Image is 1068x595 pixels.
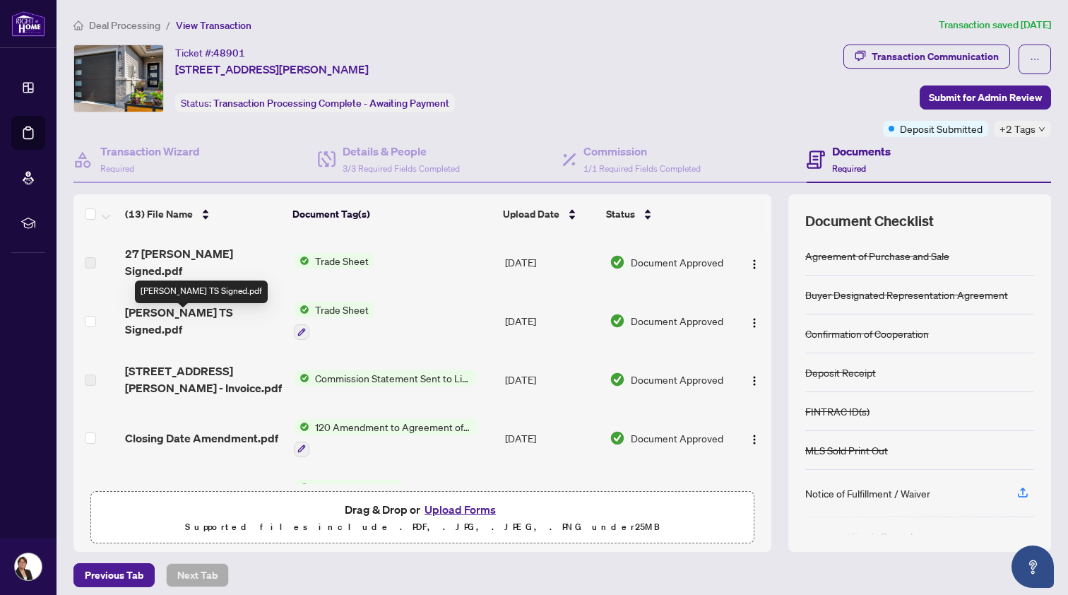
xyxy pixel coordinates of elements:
img: logo [11,11,45,37]
td: [DATE] [499,351,604,408]
span: 3/3 Required Fields Completed [343,163,460,174]
img: Status Icon [294,253,309,269]
button: Status IconTrade Sheet [294,302,374,340]
span: Document Approved [631,254,723,270]
th: Document Tag(s) [287,194,497,234]
span: Submit for Admin Review [929,86,1042,109]
span: Commission Statement Sent to Listing Brokerage [309,370,477,386]
span: Transaction Processing Complete - Awaiting Payment [213,97,449,110]
td: [DATE] [499,290,604,351]
div: Transaction Communication [872,45,999,68]
div: Agreement of Purchase and Sale [805,248,949,264]
span: Required [100,163,134,174]
img: Document Status [610,254,625,270]
button: Logo [743,310,766,332]
span: Deal Processing [89,19,160,32]
span: Document Approved [631,372,723,387]
span: Required [832,163,866,174]
h4: Commission [583,143,701,160]
th: (13) File Name [119,194,287,234]
div: [PERSON_NAME] TS Signed.pdf [135,281,268,303]
p: Supported files include .PDF, .JPG, .JPEG, .PNG under 25 MB [100,519,745,536]
button: Previous Tab [73,563,155,587]
span: Previous Tab [85,564,143,587]
img: Document Status [610,430,625,446]
button: Open asap [1011,546,1054,588]
td: [DATE] [499,234,604,290]
span: 48901 [213,47,245,59]
div: Status: [175,93,455,112]
div: Deposit Receipt [805,365,876,380]
span: +2 Tags [999,121,1036,137]
span: Document Approved [631,430,723,446]
img: Status Icon [294,419,309,435]
span: [STREET_ADDRESS][PERSON_NAME] [175,61,369,78]
span: Trade Sheet [309,253,374,269]
span: MLS Sold Print Out [309,480,403,495]
button: Logo [743,368,766,391]
button: Logo [743,251,766,273]
img: Logo [749,317,760,329]
button: Upload Forms [420,500,500,519]
img: Logo [749,434,760,445]
span: [PERSON_NAME] TS Signed.pdf [125,304,283,338]
span: [STREET_ADDRESS][PERSON_NAME] - Invoice.pdf [125,363,283,396]
span: Closing Date Amendment.pdf [125,430,278,447]
span: Document Approved [631,313,723,329]
span: Upload Date [503,206,559,222]
div: Buyer Designated Representation Agreement [805,287,1008,302]
button: Logo [743,427,766,449]
span: ellipsis [1030,54,1040,64]
span: Status [606,206,635,222]
h4: Details & People [343,143,460,160]
img: Status Icon [294,480,309,495]
img: Document Status [610,372,625,387]
span: down [1038,126,1045,133]
span: 27 [PERSON_NAME] Signed.pdf [125,245,283,279]
article: Transaction saved [DATE] [939,17,1051,33]
img: Document Status [610,313,625,329]
img: Status Icon [294,302,309,317]
button: Transaction Communication [843,45,1010,69]
td: [DATE] [499,408,604,469]
button: Status IconTrade Sheet [294,253,374,269]
img: Status Icon [294,370,309,386]
div: FINTRAC ID(s) [805,403,870,419]
button: Next Tab [166,563,229,587]
span: 120 Amendment to Agreement of Purchase and Sale [309,419,477,435]
span: View Transaction [176,19,251,32]
img: Profile Icon [15,553,42,580]
td: [DATE] [499,469,604,529]
li: / [166,17,170,33]
span: home [73,20,83,30]
button: Status IconMLS Sold Print Out [294,480,403,518]
h4: Documents [832,143,891,160]
button: Submit for Admin Review [920,86,1051,110]
th: Status [600,194,730,234]
h4: Transaction Wizard [100,143,200,160]
div: Ticket #: [175,45,245,61]
button: Status IconCommission Statement Sent to Listing Brokerage [294,370,477,386]
span: Drag & Drop orUpload FormsSupported files include .PDF, .JPG, .JPEG, .PNG under25MB [91,492,754,544]
span: Document Checklist [805,211,934,231]
img: Logo [749,259,760,270]
img: Logo [749,375,760,387]
div: Notice of Fulfillment / Waiver [805,485,930,501]
span: 1/1 Required Fields Completed [583,163,701,174]
th: Upload Date [497,194,601,234]
div: MLS Sold Print Out [805,442,888,458]
span: Deposit Submitted [900,121,983,136]
img: IMG-X12270501_1.jpg [74,45,163,112]
span: 27 [PERSON_NAME] Listing Copy.pdf [125,481,283,515]
button: Status Icon120 Amendment to Agreement of Purchase and Sale [294,419,477,457]
span: Drag & Drop or [345,500,500,519]
span: Trade Sheet [309,302,374,317]
span: (13) File Name [125,206,193,222]
div: Confirmation of Cooperation [805,326,929,341]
